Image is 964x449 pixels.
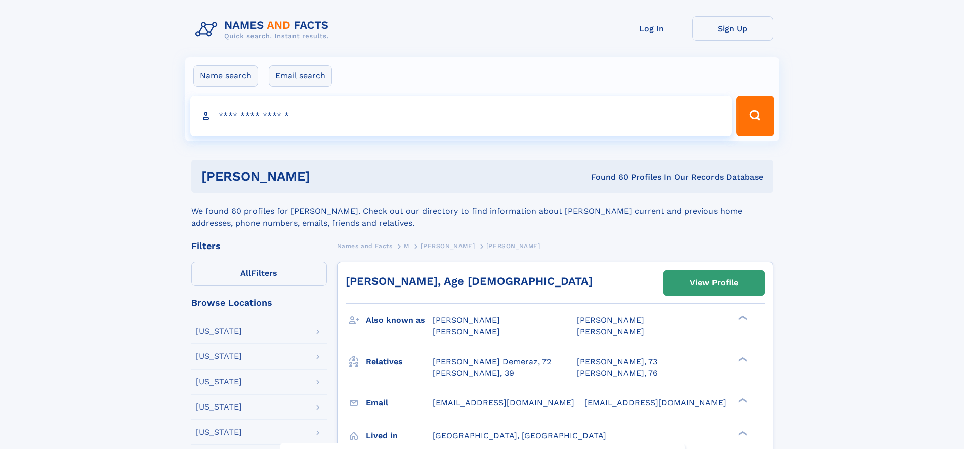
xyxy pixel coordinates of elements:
span: [PERSON_NAME] [577,326,644,336]
h3: Also known as [366,312,433,329]
img: Logo Names and Facts [191,16,337,44]
h3: Email [366,394,433,412]
a: [PERSON_NAME] Demeraz, 72 [433,356,551,368]
label: Filters [191,262,327,286]
span: [PERSON_NAME] [433,315,500,325]
span: [PERSON_NAME] [433,326,500,336]
div: ❯ [736,356,748,362]
a: [PERSON_NAME], 76 [577,368,658,379]
h3: Relatives [366,353,433,371]
span: [PERSON_NAME] [577,315,644,325]
h1: [PERSON_NAME] [201,170,451,183]
span: All [240,268,251,278]
a: M [404,239,409,252]
span: [PERSON_NAME] [486,242,540,250]
div: [US_STATE] [196,327,242,335]
label: Name search [193,65,258,87]
input: search input [190,96,732,136]
a: [PERSON_NAME], 73 [577,356,657,368]
span: [EMAIL_ADDRESS][DOMAIN_NAME] [584,398,726,407]
div: View Profile [690,271,738,295]
a: View Profile [664,271,764,295]
div: We found 60 profiles for [PERSON_NAME]. Check out our directory to find information about [PERSON... [191,193,773,229]
a: Sign Up [692,16,773,41]
div: ❯ [736,430,748,436]
span: [EMAIL_ADDRESS][DOMAIN_NAME] [433,398,574,407]
a: [PERSON_NAME], 39 [433,368,514,379]
h3: Lived in [366,427,433,444]
div: ❯ [736,397,748,403]
a: [PERSON_NAME] [421,239,475,252]
div: [US_STATE] [196,378,242,386]
span: [PERSON_NAME] [421,242,475,250]
div: Found 60 Profiles In Our Records Database [450,172,763,183]
span: M [404,242,409,250]
div: [US_STATE] [196,403,242,411]
div: Browse Locations [191,298,327,307]
div: Filters [191,241,327,251]
a: [PERSON_NAME], Age [DEMOGRAPHIC_DATA] [346,275,593,288]
div: [US_STATE] [196,352,242,360]
div: [US_STATE] [196,428,242,436]
a: Names and Facts [337,239,393,252]
a: Log In [611,16,692,41]
span: [GEOGRAPHIC_DATA], [GEOGRAPHIC_DATA] [433,431,606,440]
div: ❯ [736,315,748,321]
label: Email search [269,65,332,87]
button: Search Button [736,96,774,136]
